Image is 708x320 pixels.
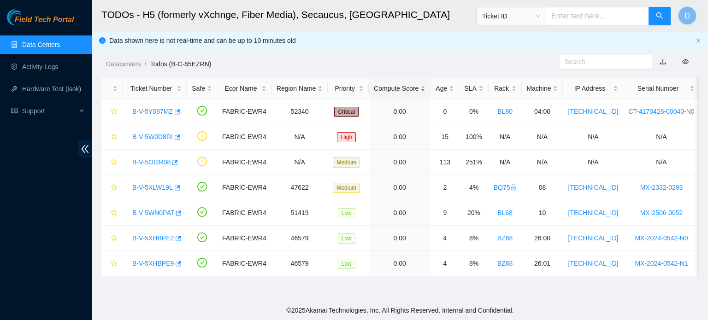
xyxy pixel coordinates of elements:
[197,258,207,268] span: check-circle
[334,107,359,117] span: Critical
[431,150,459,175] td: 113
[15,16,74,24] span: Field Tech Portal
[338,259,355,269] span: Low
[22,41,60,48] a: Data Centers
[369,200,431,226] td: 0.00
[333,157,360,168] span: Medium
[111,184,117,192] span: star
[696,38,701,43] span: close
[459,99,488,124] td: 0%
[271,251,328,276] td: 46579
[197,131,207,141] span: exclamation-circle
[197,233,207,242] span: check-circle
[568,209,618,216] a: [TECHNICAL_ID]
[459,124,488,150] td: 100%
[635,260,688,267] a: MX-2024-0542-N1
[522,150,563,175] td: N/A
[271,175,328,200] td: 47622
[197,182,207,192] span: check-circle
[653,54,673,69] button: download
[369,251,431,276] td: 0.00
[11,108,18,114] span: read
[649,7,671,25] button: search
[132,234,174,242] a: B-V-5XHBPE2
[522,99,563,124] td: 04:00
[431,124,459,150] td: 15
[489,150,522,175] td: N/A
[510,184,517,191] span: lock
[682,58,689,65] span: eye
[111,260,117,268] span: star
[217,150,271,175] td: FABRIC-EWR4
[132,158,171,166] a: B-V-5OI2R08
[494,184,517,191] a: BQ75lock
[217,99,271,124] td: FABRIC-EWR4
[106,256,118,271] button: star
[459,175,488,200] td: 4%
[338,208,355,218] span: Low
[431,226,459,251] td: 4
[217,124,271,150] td: FABRIC-EWR4
[459,150,488,175] td: 251%
[497,260,513,267] a: BZ68
[459,251,488,276] td: 8%
[635,234,688,242] a: MX-2024-0542-N0
[431,99,459,124] td: 0
[111,108,117,116] span: star
[431,251,459,276] td: 4
[111,159,117,166] span: star
[217,251,271,276] td: FABRIC-EWR4
[111,134,117,141] span: star
[563,124,623,150] td: N/A
[106,60,141,68] a: Datacenters
[482,9,540,23] span: Ticket ID
[568,260,618,267] a: [TECHNICAL_ID]
[132,184,173,191] a: B-V-5XLW19L
[106,129,118,144] button: star
[565,57,639,67] input: Search
[337,132,356,142] span: High
[522,200,563,226] td: 10
[369,99,431,124] td: 0.00
[144,60,146,68] span: /
[522,175,563,200] td: 08
[7,9,47,25] img: Akamai Technologies
[217,226,271,251] td: FABRIC-EWR4
[271,124,328,150] td: N/A
[623,150,699,175] td: N/A
[522,226,563,251] td: 26:00
[217,200,271,226] td: FABRIC-EWR4
[197,207,207,217] span: check-circle
[271,99,328,124] td: 52340
[628,108,694,115] a: CT-4170426-00040-N0
[640,184,683,191] a: MX-2332-0293
[132,209,174,216] a: B-V-5WN0PAT
[271,200,328,226] td: 51419
[459,200,488,226] td: 20%
[333,183,360,193] span: Medium
[563,150,623,175] td: N/A
[660,58,666,65] a: download
[7,17,74,29] a: Akamai TechnologiesField Tech Portal
[111,209,117,217] span: star
[431,200,459,226] td: 9
[217,175,271,200] td: FABRIC-EWR4
[431,175,459,200] td: 2
[106,180,118,195] button: star
[369,226,431,251] td: 0.00
[568,108,618,115] a: [TECHNICAL_ID]
[111,235,117,242] span: star
[197,157,207,166] span: exclamation-circle
[497,234,513,242] a: BZ68
[150,60,211,68] a: Todos (B-C-65EZRN)
[568,234,618,242] a: [TECHNICAL_ID]
[106,205,118,220] button: star
[369,124,431,150] td: 0.00
[522,124,563,150] td: N/A
[497,209,513,216] a: BL68
[678,6,696,25] button: D
[106,155,118,169] button: star
[22,63,59,70] a: Activity Logs
[197,106,207,116] span: check-circle
[684,10,690,22] span: D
